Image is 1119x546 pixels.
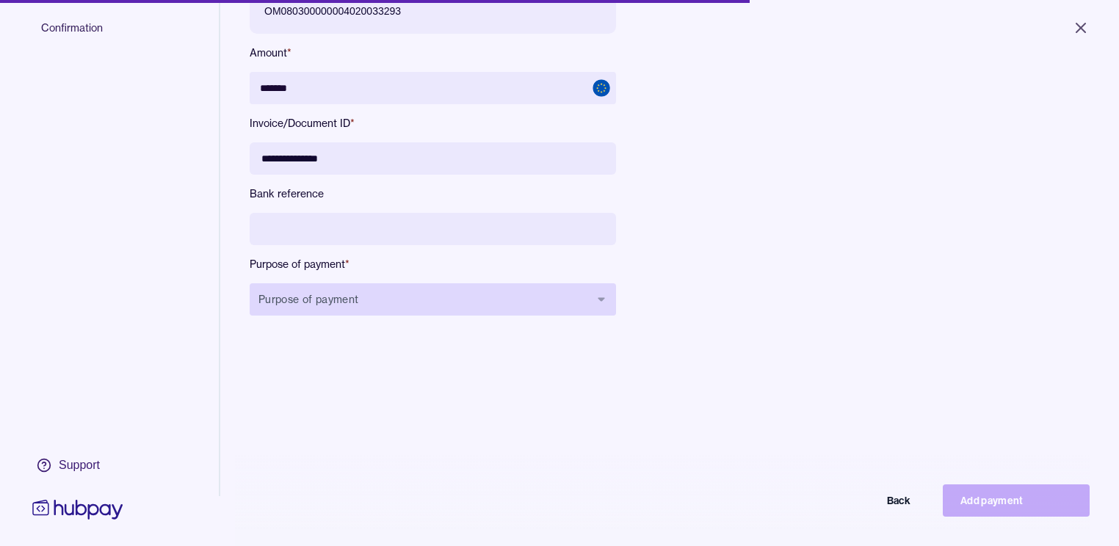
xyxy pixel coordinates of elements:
[781,484,928,517] button: Back
[250,283,616,316] button: Purpose of payment
[250,116,616,131] label: Invoice/Document ID
[264,3,601,19] p: OM080300000004020033293
[1054,12,1107,44] button: Close
[250,45,616,60] label: Amount
[250,257,616,272] label: Purpose of payment
[29,450,126,481] a: Support
[250,186,616,201] label: Bank reference
[59,457,100,473] div: Support
[41,21,159,47] span: Confirmation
